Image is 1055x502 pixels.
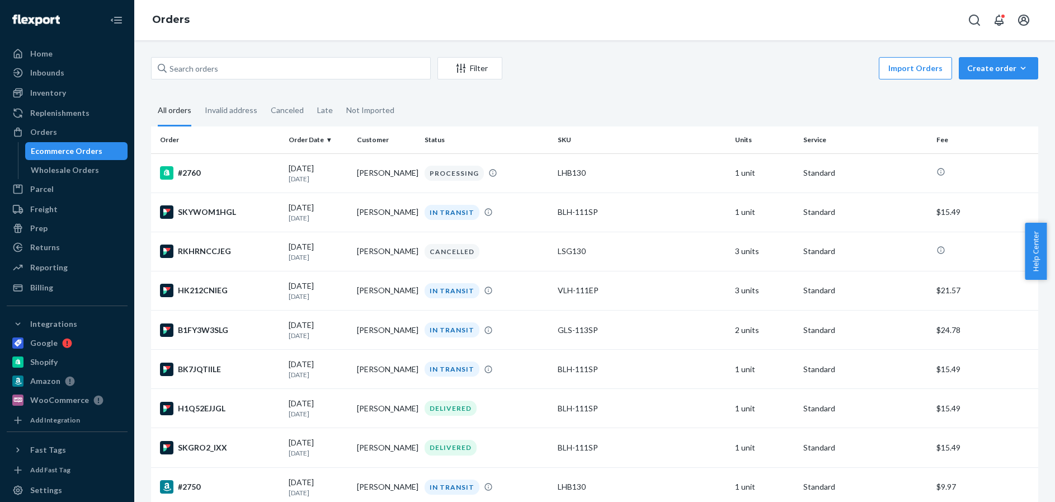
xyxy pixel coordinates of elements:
button: Create order [959,57,1038,79]
div: Fast Tags [30,444,66,456]
td: 1 unit [731,350,799,389]
a: Inventory [7,84,128,102]
div: CANCELLED [425,244,479,259]
td: $21.57 [932,271,1038,310]
p: [DATE] [289,252,348,262]
td: 1 unit [731,193,799,232]
span: Help Center [1025,223,1047,280]
div: [DATE] [289,359,348,379]
button: Filter [437,57,502,79]
p: [DATE] [289,448,348,458]
div: Orders [30,126,57,138]
p: [DATE] [289,213,348,223]
td: $15.49 [932,428,1038,467]
button: Close Navigation [105,9,128,31]
div: #2760 [160,166,280,180]
th: Order [151,126,284,153]
button: Open account menu [1012,9,1035,31]
div: Parcel [30,184,54,195]
p: Standard [803,246,927,257]
td: 3 units [731,271,799,310]
p: Standard [803,207,927,218]
div: Prep [30,223,48,234]
td: 1 unit [731,153,799,193]
td: [PERSON_NAME] [352,389,421,428]
div: HK212CNIEG [160,284,280,297]
div: DELIVERED [425,401,477,416]
button: Import Orders [879,57,952,79]
div: IN TRANSIT [425,480,479,495]
p: Standard [803,364,927,375]
td: 2 units [731,311,799,350]
div: All orders [158,96,191,126]
ol: breadcrumbs [143,4,199,36]
a: Replenishments [7,104,128,122]
div: Replenishments [30,107,90,119]
p: [DATE] [289,370,348,379]
div: [DATE] [289,241,348,262]
p: Standard [803,285,927,296]
p: [DATE] [289,331,348,340]
div: Google [30,337,58,349]
p: Standard [803,325,927,336]
div: Inbounds [30,67,64,78]
div: Ecommerce Orders [31,146,102,157]
div: SKGRO2_IXX [160,441,280,454]
div: DELIVERED [425,440,477,455]
div: [DATE] [289,477,348,498]
p: Standard [803,167,927,179]
p: Standard [803,442,927,453]
div: SKYWOM1HGL [160,205,280,219]
div: Not Imported [346,96,394,125]
div: Canceled [271,96,304,125]
div: IN TRANSIT [425,322,479,337]
div: [DATE] [289,163,348,184]
img: Flexport logo [12,15,60,26]
div: Integrations [30,318,77,330]
div: IN TRANSIT [425,283,479,298]
div: BLH-111SP [558,364,726,375]
a: Freight [7,200,128,218]
p: [DATE] [289,292,348,301]
th: Service [799,126,932,153]
div: Create order [967,63,1030,74]
div: Billing [30,282,53,293]
td: [PERSON_NAME] [352,153,421,193]
div: Filter [438,63,502,74]
a: Shopify [7,353,128,371]
a: Reporting [7,259,128,276]
div: Shopify [30,356,58,368]
div: B1FY3W3SLG [160,323,280,337]
td: $15.49 [932,389,1038,428]
div: Freight [30,204,58,215]
th: Status [420,126,553,153]
td: [PERSON_NAME] [352,350,421,389]
div: Settings [30,485,62,496]
p: Standard [803,481,927,492]
button: Fast Tags [7,441,128,459]
div: VLH-111EP [558,285,726,296]
td: [PERSON_NAME] [352,232,421,271]
iframe: Opens a widget where you can chat to one of our agents [984,468,1044,496]
a: Inbounds [7,64,128,82]
div: Home [30,48,53,59]
a: Home [7,45,128,63]
a: Prep [7,219,128,237]
div: [DATE] [289,202,348,223]
a: Amazon [7,372,128,390]
p: [DATE] [289,174,348,184]
p: [DATE] [289,409,348,419]
div: Returns [30,242,60,253]
button: Open Search Box [963,9,986,31]
p: [DATE] [289,488,348,498]
button: Open notifications [988,9,1010,31]
div: LSG130 [558,246,726,257]
div: BLH-111SP [558,403,726,414]
div: LHB130 [558,481,726,492]
div: Amazon [30,376,60,387]
div: #2750 [160,480,280,494]
a: Parcel [7,180,128,198]
div: BLH-111SP [558,207,726,218]
div: H1Q52EJJGL [160,402,280,415]
div: [DATE] [289,398,348,419]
